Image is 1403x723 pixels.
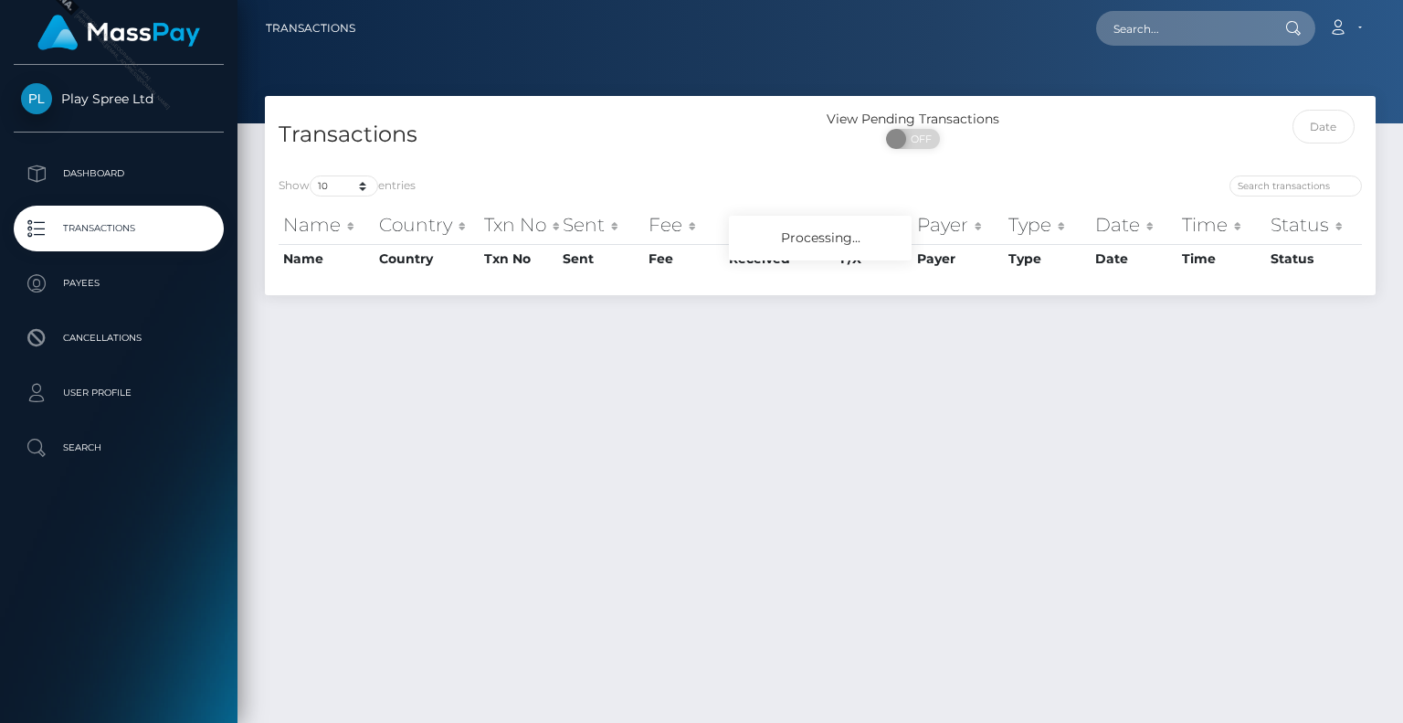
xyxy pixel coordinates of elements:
th: Status [1266,244,1362,273]
th: Fee [644,207,724,243]
th: Sent [558,207,644,243]
th: Received [724,244,836,273]
label: Show entries [279,175,416,197]
th: Sent [558,244,644,273]
th: Payer [912,244,1004,273]
p: User Profile [21,379,216,407]
th: Payer [912,207,1004,243]
th: Txn No [480,244,558,273]
img: MassPay Logo [37,15,200,50]
img: Play Spree Ltd [21,83,52,114]
th: Txn No [480,207,558,243]
select: Showentries [310,175,378,197]
th: Date [1091,244,1178,273]
h4: Transactions [279,119,807,151]
th: Received [724,207,836,243]
span: OFF [896,129,942,149]
a: Dashboard [14,151,224,197]
th: Time [1177,207,1265,243]
div: Processing... [729,216,912,260]
th: Type [1004,207,1090,243]
a: User Profile [14,370,224,416]
p: Dashboard [21,160,216,187]
a: Cancellations [14,315,224,361]
div: View Pending Transactions [820,110,1006,129]
th: Date [1091,207,1178,243]
th: Country [374,207,480,243]
th: F/X [836,207,912,243]
input: Search... [1096,11,1268,46]
span: Play Spree Ltd [14,90,224,107]
th: Name [279,244,374,273]
p: Transactions [21,215,216,242]
th: Country [374,244,480,273]
th: Time [1177,244,1265,273]
a: Transactions [14,206,224,251]
input: Search transactions [1229,175,1362,197]
th: Status [1266,207,1362,243]
th: Name [279,207,374,243]
input: Date filter [1292,110,1356,144]
a: Search [14,425,224,471]
p: Payees [21,270,216,297]
p: Search [21,434,216,462]
a: Payees [14,260,224,306]
th: Fee [644,244,724,273]
p: Cancellations [21,324,216,352]
a: Transactions [266,9,355,48]
th: Type [1004,244,1090,273]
